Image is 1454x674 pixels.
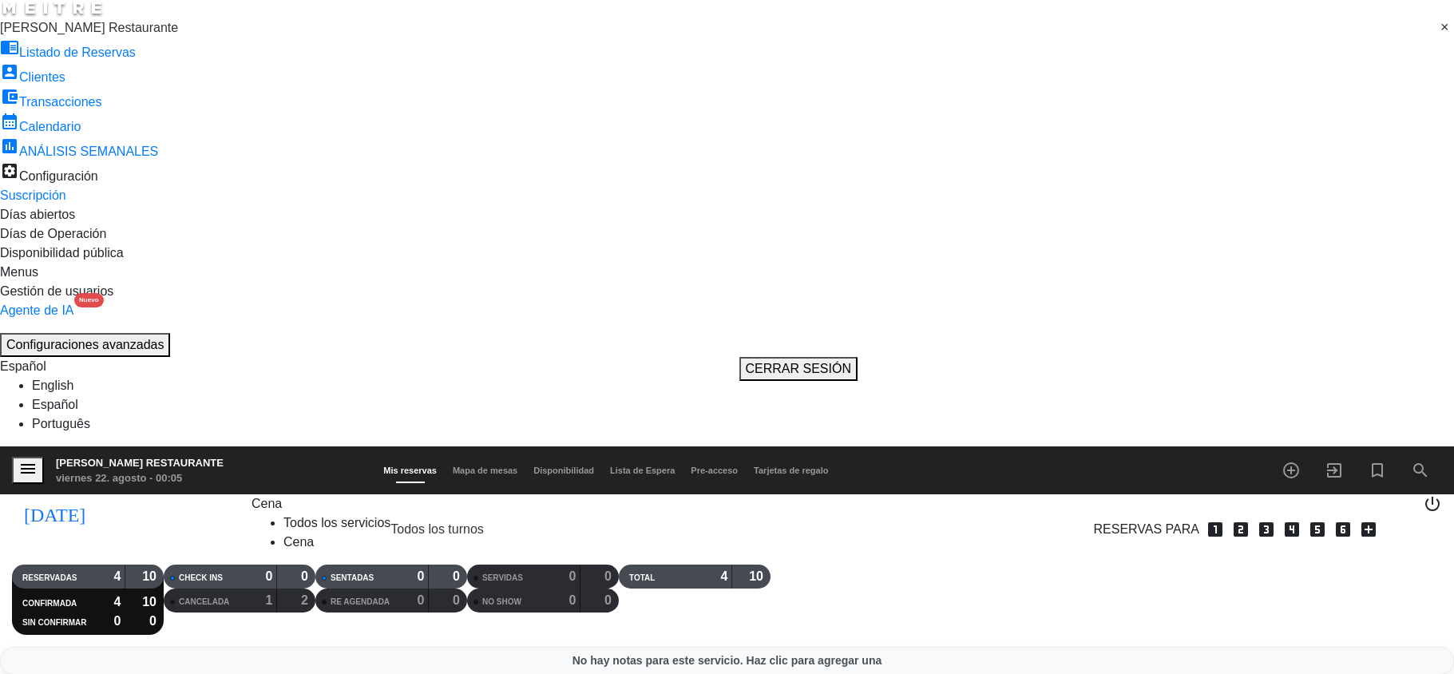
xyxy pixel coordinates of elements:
[749,569,767,583] strong: 10
[569,569,576,583] strong: 0
[12,494,98,529] i: [DATE]
[18,459,38,478] i: menu
[56,455,224,471] div: [PERSON_NAME] Restaurante
[32,379,73,392] a: English
[1308,520,1327,539] i: looks_5
[629,573,655,582] span: TOTAL
[179,597,229,606] span: CANCELADA
[497,520,516,539] span: pending_actions
[1423,494,1442,565] div: LOG OUT
[265,569,272,583] strong: 0
[113,595,121,609] strong: 4
[1368,461,1387,480] i: turned_in_not
[22,618,87,627] span: SIN CONFIRMAR
[569,593,576,607] strong: 0
[283,535,314,549] a: Cena
[482,597,521,606] span: NO SHOW
[453,593,463,607] strong: 0
[149,614,160,628] strong: 0
[646,593,770,609] input: Filtrar por nombre...
[32,417,90,430] a: Português
[56,470,224,486] div: viernes 22. agosto - 00:05
[1325,461,1344,480] i: exit_to_app
[301,569,311,583] strong: 0
[1257,520,1276,539] i: looks_3
[12,457,44,485] button: menu
[142,569,160,583] strong: 10
[1411,461,1430,480] i: search
[331,597,390,606] span: RE AGENDADA
[1333,520,1353,539] i: looks_6
[1359,520,1378,539] i: add_box
[720,569,727,583] strong: 4
[602,466,683,475] span: Lista de Espera
[283,516,390,529] a: Todos los servicios
[113,614,121,628] strong: 0
[179,573,223,582] span: CHECK INS
[142,595,160,609] strong: 10
[74,293,103,307] div: Nuevo
[22,599,77,608] span: CONFIRMADA
[604,569,615,583] strong: 0
[746,466,836,475] span: Tarjetas de regalo
[604,593,615,607] strong: 0
[1282,520,1301,539] i: looks_4
[683,466,746,475] span: Pre-acceso
[1440,18,1454,38] span: Clear all
[265,593,272,607] strong: 1
[375,466,445,475] span: Mis reservas
[739,357,858,381] button: CERRAR SESIÓN
[453,569,463,583] strong: 0
[1231,520,1250,539] i: looks_two
[445,466,525,475] span: Mapa de mesas
[627,591,646,610] i: filter_list
[1206,520,1225,539] i: looks_one
[525,466,602,475] span: Disponibilidad
[22,573,77,582] span: RESERVADAS
[1094,520,1200,539] span: Reservas para
[1282,461,1301,480] i: add_circle_outline
[301,593,311,607] strong: 2
[417,569,424,583] strong: 0
[482,573,523,582] span: SERVIDAS
[417,593,424,607] strong: 0
[331,573,374,582] span: SENTADAS
[572,652,882,669] div: No hay notas para este servicio. Haz clic para agregar una
[1423,494,1442,513] i: power_settings_new
[1397,501,1416,520] span: print
[113,569,121,583] strong: 4
[228,502,248,521] i: arrow_drop_down
[32,398,78,411] a: Español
